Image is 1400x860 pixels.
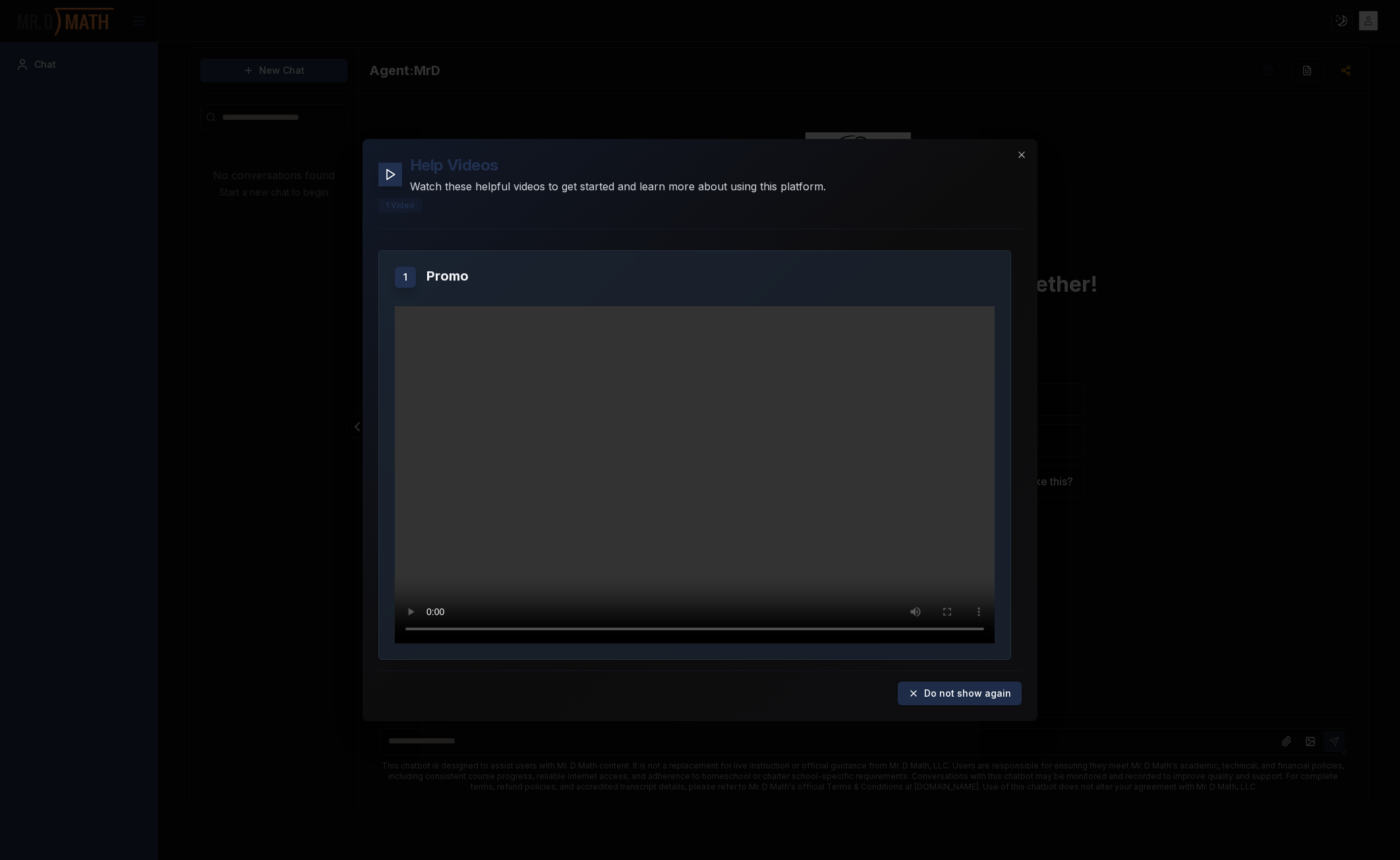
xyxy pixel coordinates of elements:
h3: Promo [426,267,995,285]
p: Watch these helpful videos to get started and learn more about using this platform. [410,178,826,194]
div: 1 Video [378,198,422,213]
button: Do not show again [898,682,1022,705]
h2: Help Videos [410,155,826,176]
div: 1 [395,267,416,288]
